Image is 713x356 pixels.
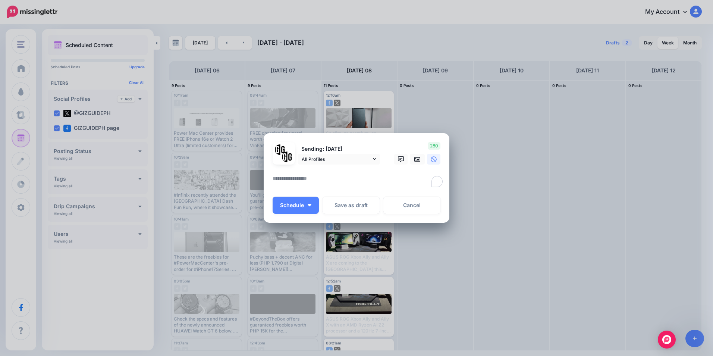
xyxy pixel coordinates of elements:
[383,197,440,214] a: Cancel
[428,142,440,150] span: 280
[302,155,371,163] span: All Profiles
[282,152,293,162] img: JT5sWCfR-79925.png
[298,154,380,165] a: All Profiles
[273,197,319,214] button: Schedule
[323,197,380,214] button: Save as draft
[280,203,304,208] span: Schedule
[298,145,380,153] p: Sending: [DATE]
[658,331,676,349] div: Open Intercom Messenger
[273,174,444,188] textarea: To enrich screen reader interactions, please activate Accessibility in Grammarly extension settings
[308,204,311,206] img: arrow-down-white.png
[275,144,286,155] img: 353459792_649996473822713_4483302954317148903_n-bsa138318.png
